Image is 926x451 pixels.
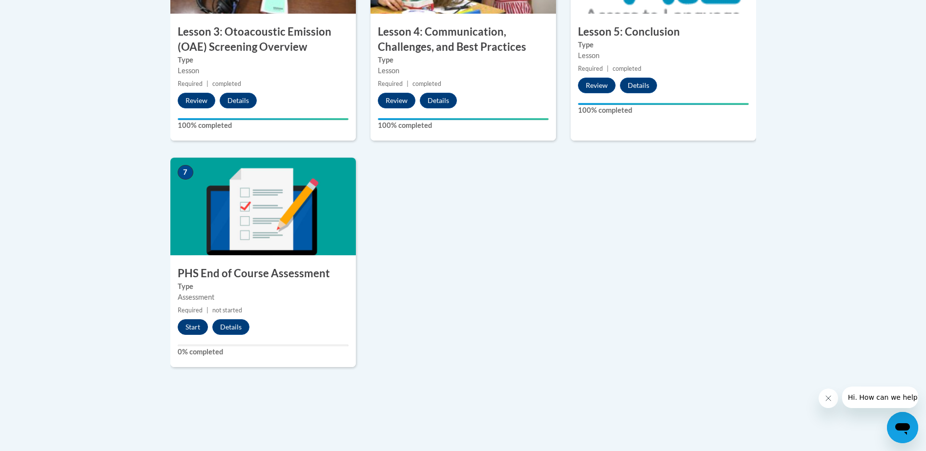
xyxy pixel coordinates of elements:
button: Review [178,93,215,108]
h3: Lesson 4: Communication, Challenges, and Best Practices [370,24,556,55]
span: | [607,65,609,72]
span: not started [212,307,242,314]
span: Hi. How can we help? [6,7,79,15]
span: 7 [178,165,193,180]
label: Type [378,55,549,65]
span: | [206,80,208,87]
span: completed [613,65,641,72]
div: Your progress [378,118,549,120]
span: Required [178,307,203,314]
span: Required [378,80,403,87]
span: | [206,307,208,314]
span: Required [178,80,203,87]
span: completed [212,80,241,87]
label: 100% completed [578,105,749,116]
h3: Lesson 3: Otoacoustic Emission (OAE) Screening Overview [170,24,356,55]
label: 100% completed [378,120,549,131]
h3: Lesson 5: Conclusion [571,24,756,40]
button: Details [420,93,457,108]
label: Type [178,281,349,292]
div: Your progress [178,118,349,120]
button: Start [178,319,208,335]
label: Type [578,40,749,50]
iframe: Close message [819,389,838,408]
button: Details [620,78,657,93]
div: Assessment [178,292,349,303]
span: | [407,80,409,87]
iframe: Message from company [842,387,918,408]
div: Lesson [178,65,349,76]
label: 0% completed [178,347,349,357]
span: completed [412,80,441,87]
button: Review [378,93,415,108]
h3: PHS End of Course Assessment [170,266,356,281]
button: Review [578,78,616,93]
iframe: Button to launch messaging window [887,412,918,443]
img: Course Image [170,158,356,255]
div: Lesson [578,50,749,61]
div: Your progress [578,103,749,105]
label: 100% completed [178,120,349,131]
div: Lesson [378,65,549,76]
span: Required [578,65,603,72]
button: Details [212,319,249,335]
button: Details [220,93,257,108]
label: Type [178,55,349,65]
